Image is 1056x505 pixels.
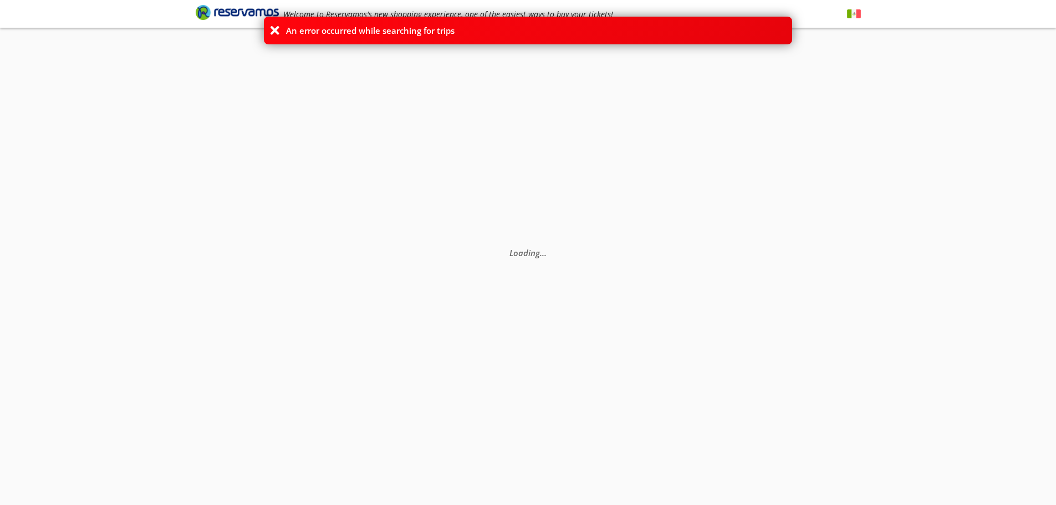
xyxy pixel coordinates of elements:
p: An error occurred while searching for trips [286,24,455,37]
button: Español [847,7,861,21]
span: . [544,247,547,258]
i: Brand Logo [196,4,279,21]
a: Brand Logo [196,4,279,24]
span: . [542,247,544,258]
span: . [540,247,542,258]
em: Loading [509,247,547,258]
em: Welcome to Reservamos's new shopping experience, one of the easiest ways to buy your tickets! [283,9,613,19]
